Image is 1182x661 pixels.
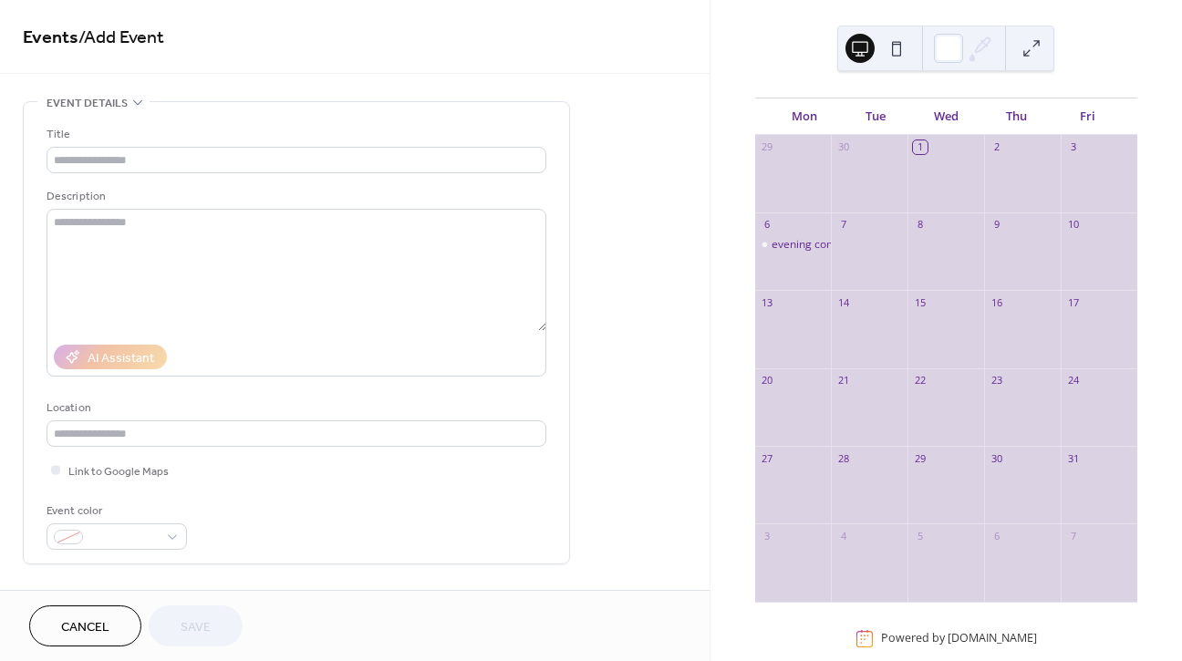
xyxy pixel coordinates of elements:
div: 24 [1066,374,1080,387]
span: Link to Google Maps [68,462,169,481]
div: 28 [836,451,850,465]
div: 30 [836,140,850,154]
div: evening comfort zone [755,237,832,253]
div: 29 [913,451,927,465]
button: Cancel [29,605,141,646]
div: 31 [1066,451,1080,465]
div: 14 [836,295,850,309]
div: Location [47,398,543,418]
div: 6 [761,218,774,232]
div: 20 [761,374,774,387]
div: 9 [990,218,1003,232]
div: Event color [47,501,183,521]
span: / Add Event [78,20,164,56]
span: Date and time [47,586,128,605]
div: 30 [990,451,1003,465]
div: Description [47,187,543,206]
a: Events [23,20,78,56]
div: 1 [913,140,927,154]
div: 22 [913,374,927,387]
span: Cancel [61,618,109,637]
div: 2 [990,140,1003,154]
div: Tue [840,98,910,135]
div: 7 [1066,529,1080,542]
div: 13 [761,295,774,309]
div: 6 [990,529,1003,542]
div: 17 [1066,295,1080,309]
div: 27 [761,451,774,465]
span: Event details [47,94,128,113]
div: 5 [913,529,927,542]
div: 29 [761,140,774,154]
div: 4 [836,529,850,542]
div: Powered by [881,631,1037,646]
div: 23 [990,374,1003,387]
div: Title [47,125,543,144]
div: 16 [990,295,1003,309]
div: 3 [761,529,774,542]
div: 21 [836,374,850,387]
div: Thu [981,98,1052,135]
div: 7 [836,218,850,232]
div: 15 [913,295,927,309]
div: Wed [911,98,981,135]
div: 3 [1066,140,1080,154]
div: Mon [770,98,840,135]
a: [DOMAIN_NAME] [948,631,1037,646]
div: evening comfort zone [772,237,882,253]
div: 8 [913,218,927,232]
div: Fri [1052,98,1123,135]
div: 10 [1066,218,1080,232]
